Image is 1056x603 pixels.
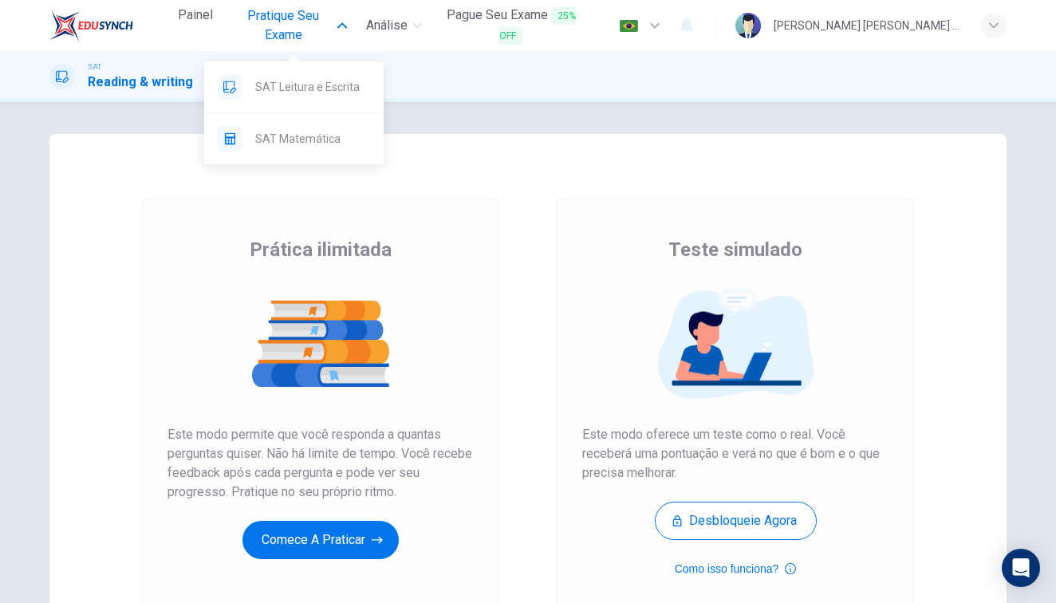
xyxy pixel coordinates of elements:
[49,10,133,41] img: EduSynch logo
[735,13,761,38] img: Profile picture
[441,6,581,45] span: Pague Seu Exame
[88,73,193,92] h1: Reading & writing
[170,1,221,30] button: Painel
[250,237,392,262] span: Prática ilimitada
[366,16,408,35] span: Análise
[88,61,101,73] span: SAT
[167,425,474,502] span: Este modo permite que você responda a quantas perguntas quiser. Não há limite de tempo. Você rece...
[619,20,639,32] img: pt
[227,2,354,49] button: Pratique seu exame
[668,237,802,262] span: Teste simulado
[655,502,817,540] button: Desbloqueie agora
[435,1,587,50] button: Pague Seu Exame25% OFF
[242,521,399,559] button: Comece a praticar
[774,16,962,35] div: [PERSON_NAME] [PERSON_NAME] [PERSON_NAME]
[234,6,333,45] span: Pratique seu exame
[675,559,797,578] button: Como isso funciona?
[1002,549,1040,587] div: Open Intercom Messenger
[49,10,170,41] a: EduSynch logo
[204,113,384,164] div: SAT Matemática
[255,77,371,97] span: SAT Leitura e Escrita
[170,1,221,50] a: Painel
[204,61,384,112] div: SAT Leitura e Escrita
[360,11,428,40] button: Análise
[255,129,371,148] span: SAT Matemática
[178,6,213,25] span: Painel
[582,425,889,483] span: Este modo oferece um teste como o real. Você receberá uma pontuação e verá no que é bom e o que p...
